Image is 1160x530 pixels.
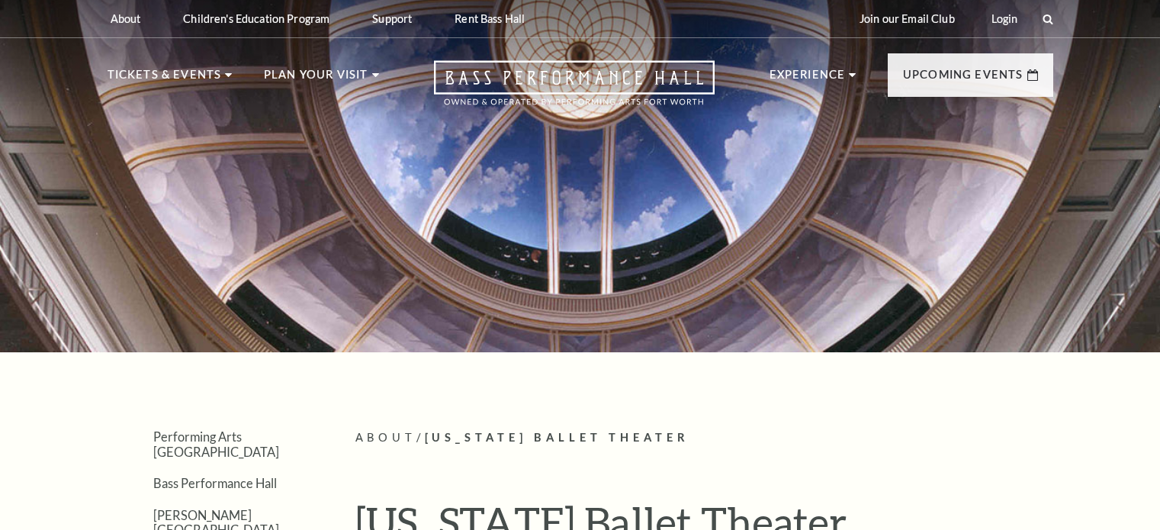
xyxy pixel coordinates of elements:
[153,429,279,458] a: Performing Arts [GEOGRAPHIC_DATA]
[153,476,277,490] a: Bass Performance Hall
[111,12,141,25] p: About
[425,431,690,444] span: [US_STATE] Ballet Theater
[108,66,222,93] p: Tickets & Events
[264,66,368,93] p: Plan Your Visit
[372,12,412,25] p: Support
[183,12,329,25] p: Children's Education Program
[455,12,525,25] p: Rent Bass Hall
[903,66,1023,93] p: Upcoming Events
[770,66,846,93] p: Experience
[355,431,416,444] span: About
[355,429,1053,448] p: /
